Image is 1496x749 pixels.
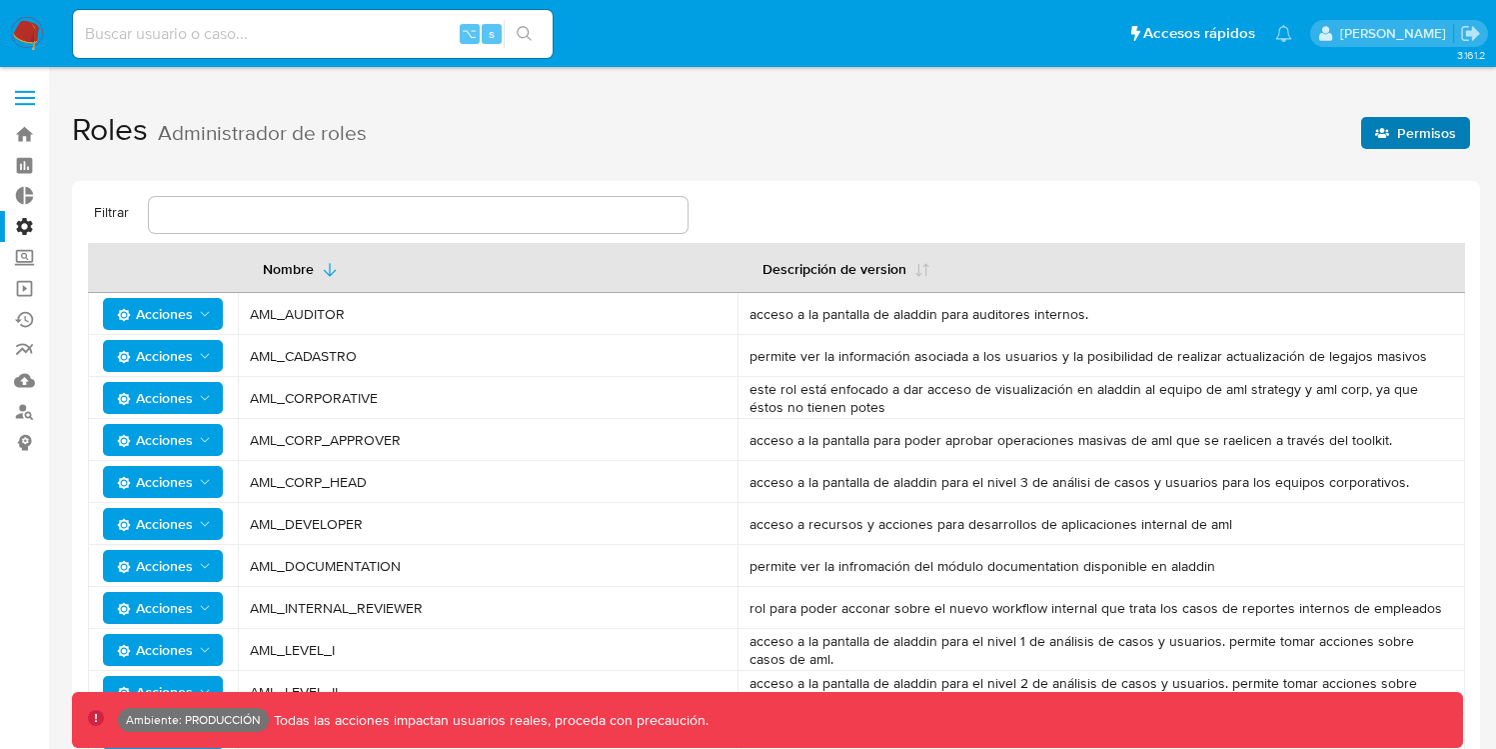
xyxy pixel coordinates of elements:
a: Salir [1460,23,1481,44]
span: ⌥ [462,24,477,43]
span: s [489,24,495,43]
button: search-icon [504,20,545,48]
span: Accesos rápidos [1143,23,1255,44]
input: Buscar usuario o caso... [73,21,553,47]
p: david.campana@mercadolibre.com [1340,24,1453,43]
p: Ambiente: PRODUCCIÓN [126,716,261,724]
p: Todas las acciones impactan usuarios reales, proceda con precaución. [269,711,709,730]
a: Notificaciones [1275,25,1292,42]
